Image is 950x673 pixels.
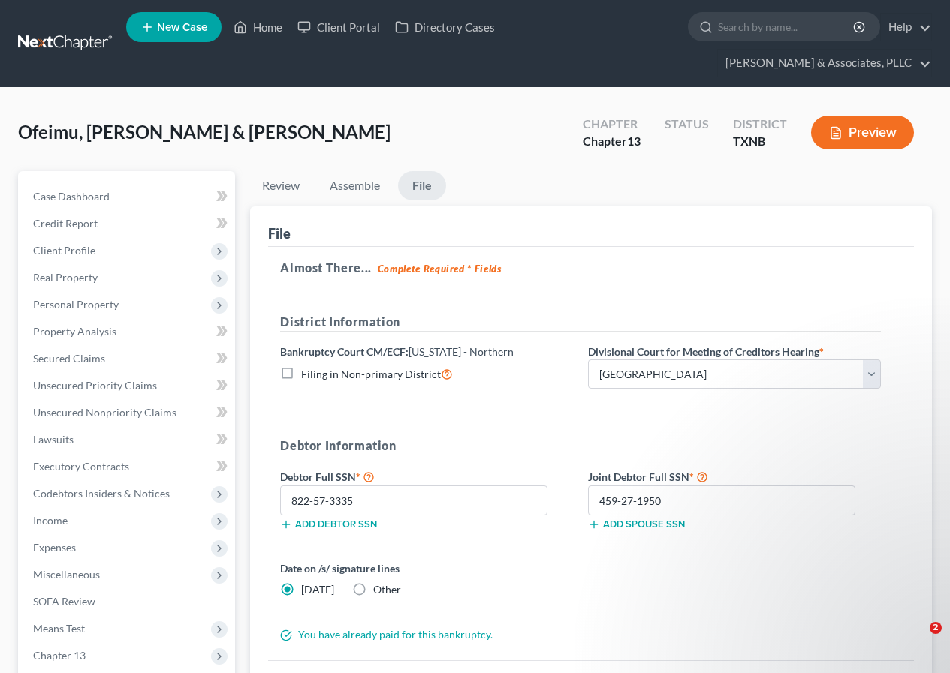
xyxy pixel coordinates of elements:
[21,426,235,453] a: Lawsuits
[21,210,235,237] a: Credit Report
[280,560,573,576] label: Date on /s/ signature lines
[627,134,641,148] span: 13
[273,627,888,642] div: You have already paid for this bankruptcy.
[33,622,85,635] span: Means Test
[21,345,235,372] a: Secured Claims
[733,133,787,150] div: TXNB
[290,14,388,41] a: Client Portal
[280,313,881,332] h5: District Information
[33,433,74,446] span: Lawsuits
[268,224,291,242] div: File
[811,116,914,149] button: Preview
[33,541,76,554] span: Expenses
[588,518,685,530] button: Add spouse SSN
[21,183,235,210] a: Case Dashboard
[398,171,446,200] a: File
[21,372,235,399] a: Unsecured Priority Claims
[33,460,129,473] span: Executory Contracts
[280,259,902,277] h5: Almost There...
[157,22,207,33] span: New Case
[881,14,931,41] a: Help
[33,325,116,338] span: Property Analysis
[33,595,95,608] span: SOFA Review
[899,622,935,658] iframe: Intercom live chat
[301,368,441,380] span: Filing in Non-primary District
[280,485,547,515] input: XXX-XX-XXXX
[21,588,235,615] a: SOFA Review
[33,568,100,581] span: Miscellaneous
[33,514,68,527] span: Income
[33,298,119,311] span: Personal Property
[588,485,855,515] input: XXX-XX-XXXX
[21,399,235,426] a: Unsecured Nonpriority Claims
[301,583,334,596] span: [DATE]
[378,263,502,275] strong: Complete Required * Fields
[33,190,110,203] span: Case Dashboard
[733,116,787,133] div: District
[930,622,942,634] span: 2
[280,437,881,455] h5: Debtor Information
[250,171,312,200] a: Review
[33,271,98,284] span: Real Property
[273,467,581,485] label: Debtor Full SSN
[33,352,105,365] span: Secured Claims
[318,171,392,200] a: Assemble
[280,518,377,530] button: Add debtor SSN
[588,344,824,359] label: Divisional Court for Meeting of Creditors Hearing
[581,467,888,485] label: Joint Debtor Full SSN
[718,50,931,77] a: [PERSON_NAME] & Associates, PLLC
[583,116,641,133] div: Chapter
[665,116,709,133] div: Status
[33,649,86,662] span: Chapter 13
[583,133,641,150] div: Chapter
[33,487,170,500] span: Codebtors Insiders & Notices
[18,121,391,143] span: Ofeimu, [PERSON_NAME] & [PERSON_NAME]
[33,406,176,419] span: Unsecured Nonpriority Claims
[33,379,157,392] span: Unsecured Priority Claims
[21,318,235,345] a: Property Analysis
[388,14,502,41] a: Directory Cases
[21,453,235,480] a: Executory Contracts
[280,344,514,359] label: Bankruptcy Court CM/ECF:
[226,14,290,41] a: Home
[33,217,98,230] span: Credit Report
[718,13,855,41] input: Search by name...
[33,244,95,257] span: Client Profile
[409,345,514,358] span: [US_STATE] - Northern
[373,583,401,596] span: Other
